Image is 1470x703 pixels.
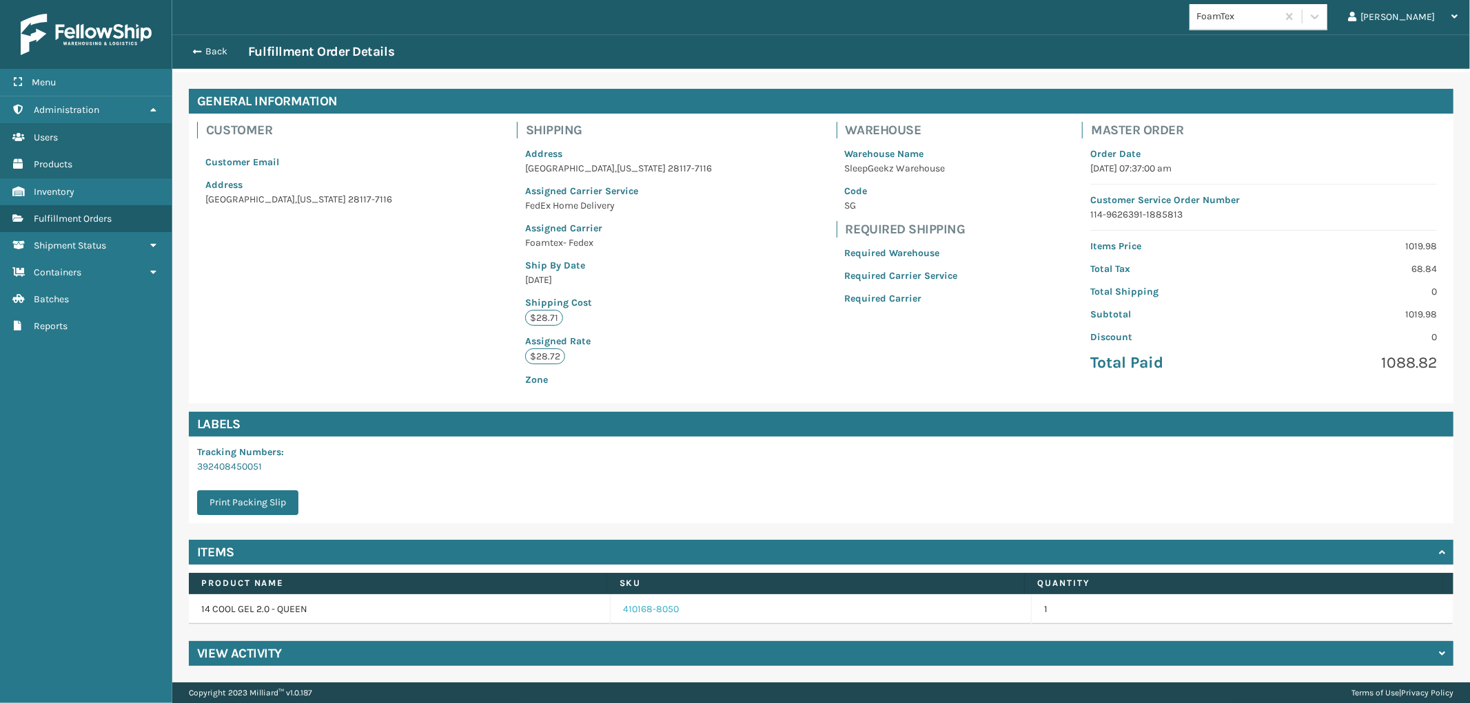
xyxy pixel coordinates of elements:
[1272,307,1437,322] p: 1019.98
[197,490,298,515] button: Print Packing Slip
[189,412,1453,437] h4: Labels
[525,198,712,213] p: FedEx Home Delivery
[1351,682,1453,703] div: |
[845,291,958,306] p: Required Carrier
[189,594,611,625] td: 14 COOL GEL 2.0 - QUEEN
[197,645,282,662] h4: View Activity
[845,184,958,198] p: Code
[1037,577,1430,589] label: Quantity
[185,45,248,58] button: Back
[348,193,392,205] span: 28117-7116
[1351,688,1399,697] a: Terms of Use
[206,122,400,138] h4: Customer
[197,446,284,458] span: Tracking Numbers :
[1091,122,1445,138] h4: Master Order
[1090,330,1255,344] p: Discount
[34,266,81,278] span: Containers
[845,198,958,213] p: SG
[34,132,58,143] span: Users
[845,269,958,283] p: Required Carrier Service
[205,179,243,191] span: Address
[845,147,958,161] p: Warehouse Name
[21,14,152,55] img: logo
[34,320,68,332] span: Reports
[623,602,679,616] a: 410168-8050
[1401,688,1453,697] a: Privacy Policy
[846,122,966,138] h4: Warehouse
[1090,353,1255,373] p: Total Paid
[1090,161,1437,176] p: [DATE] 07:37:00 am
[1272,239,1437,253] p: 1019.98
[189,89,1453,114] h4: General Information
[1090,307,1255,322] p: Subtotal
[525,162,615,174] span: [GEOGRAPHIC_DATA]
[525,348,565,364] p: $28.72
[201,577,594,589] label: Product Name
[34,213,112,224] span: Fulfillment Orders
[205,193,295,205] span: [GEOGRAPHIC_DATA]
[615,162,617,174] span: ,
[1032,594,1453,625] td: 1
[525,184,712,198] p: Assigned Carrier Service
[1272,262,1437,276] p: 68.84
[297,193,346,205] span: [US_STATE]
[1090,239,1255,253] p: Items Price
[525,295,712,310] p: Shipping Cost
[1090,193,1437,207] p: Customer Service Order Number
[525,221,712,235] p: Assigned Carrier
[1090,207,1437,222] p: 114-9626391-1885813
[197,544,234,560] h4: Items
[1196,10,1278,24] div: FoamTex
[1272,330,1437,344] p: 0
[525,148,562,160] span: Address
[845,246,958,260] p: Required Warehouse
[525,373,712,387] p: Zone
[620,577,1012,589] label: SKU
[526,122,720,138] h4: Shipping
[525,235,712,250] p: Foamtex- Fedex
[525,258,712,273] p: Ship By Date
[34,293,69,305] span: Batches
[525,334,712,348] p: Assigned Rate
[845,161,958,176] p: SleepGeekz Warehouse
[295,193,297,205] span: ,
[1272,284,1437,299] p: 0
[205,155,392,169] p: Customer Email
[525,273,712,287] p: [DATE]
[1090,284,1255,299] p: Total Shipping
[34,186,74,198] span: Inventory
[248,43,394,60] h3: Fulfillment Order Details
[1090,262,1255,276] p: Total Tax
[1272,353,1437,373] p: 1088.82
[189,682,312,703] p: Copyright 2023 Milliard™ v 1.0.187
[34,158,72,170] span: Products
[846,221,966,238] h4: Required Shipping
[1090,147,1437,161] p: Order Date
[617,162,666,174] span: [US_STATE]
[197,461,262,472] a: 392408450051
[34,240,106,251] span: Shipment Status
[668,162,712,174] span: 28117-7116
[525,310,563,326] p: $28.71
[32,76,56,88] span: Menu
[34,104,99,116] span: Administration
